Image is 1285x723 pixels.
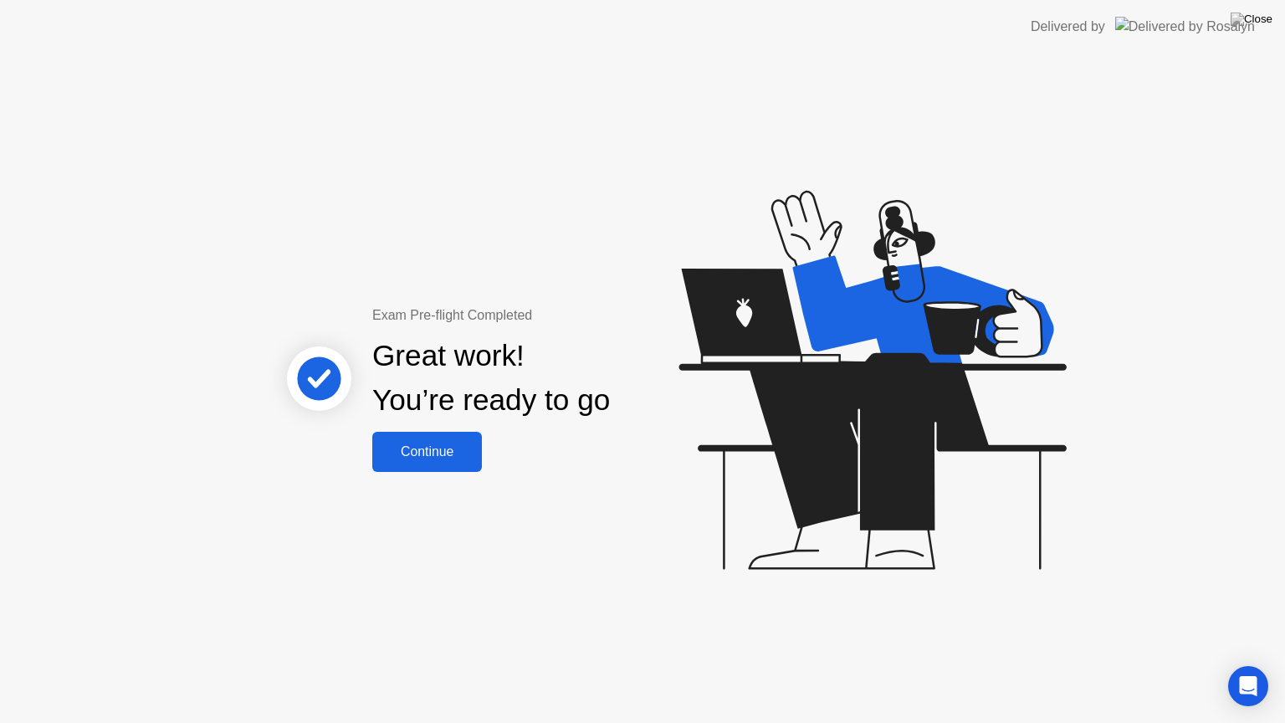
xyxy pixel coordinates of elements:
[372,305,718,326] div: Exam Pre-flight Completed
[1228,666,1268,706] div: Open Intercom Messenger
[1115,17,1255,36] img: Delivered by Rosalyn
[1031,17,1105,37] div: Delivered by
[377,444,477,459] div: Continue
[1231,13,1272,26] img: Close
[372,334,610,423] div: Great work! You’re ready to go
[372,432,482,472] button: Continue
